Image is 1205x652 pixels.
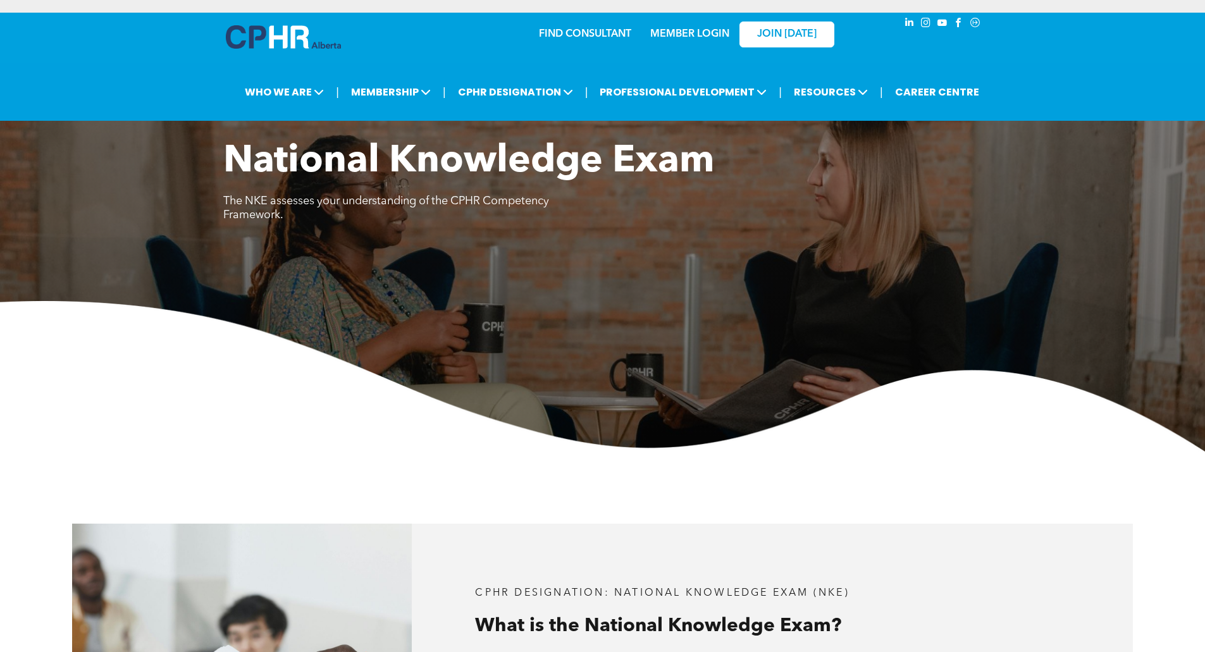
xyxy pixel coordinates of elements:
[596,80,770,104] span: PROFESSIONAL DEVELOPMENT
[891,80,983,104] a: CAREER CENTRE
[790,80,872,104] span: RESOURCES
[443,79,446,105] li: |
[241,80,328,104] span: WHO WE ARE
[903,16,917,33] a: linkedin
[968,16,982,33] a: Social network
[779,79,782,105] li: |
[952,16,966,33] a: facebook
[475,588,849,598] span: CPHR DESIGNATION: National Knowledge Exam (NKE)
[347,80,435,104] span: MEMBERSHIP
[223,143,714,181] span: National Knowledge Exam
[336,79,339,105] li: |
[880,79,883,105] li: |
[919,16,933,33] a: instagram
[475,617,841,636] span: What is the National Knowledge Exam?
[757,28,817,40] span: JOIN [DATE]
[454,80,577,104] span: CPHR DESIGNATION
[650,29,729,39] a: MEMBER LOGIN
[223,195,549,221] span: The NKE assesses your understanding of the CPHR Competency Framework.
[739,22,834,47] a: JOIN [DATE]
[936,16,949,33] a: youtube
[585,79,588,105] li: |
[226,25,341,49] img: A blue and white logo for cp alberta
[539,29,631,39] a: FIND CONSULTANT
